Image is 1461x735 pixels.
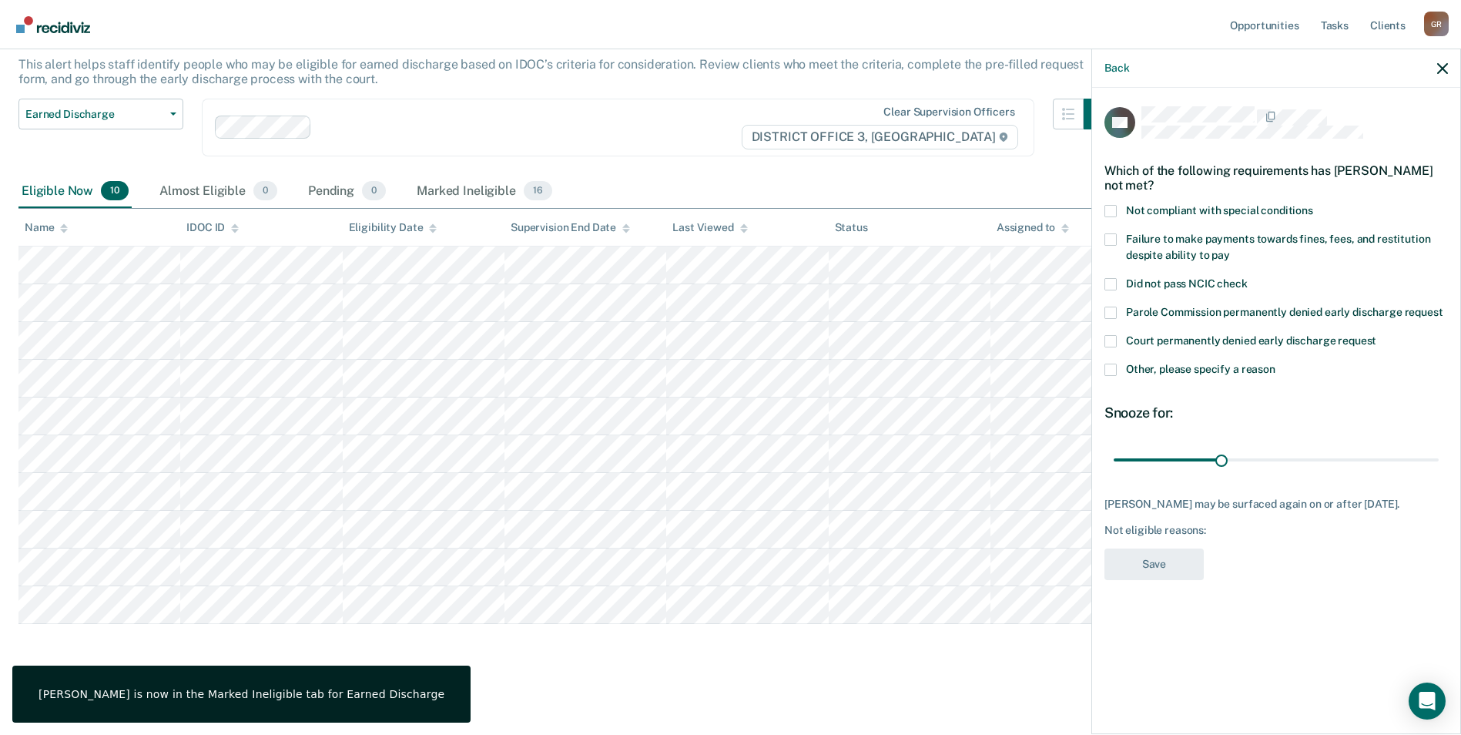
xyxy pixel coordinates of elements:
div: Status [835,221,868,234]
div: Pending [305,175,389,209]
div: Almost Eligible [156,175,280,209]
p: This alert helps staff identify people who may be eligible for earned discharge based on IDOC’s c... [18,57,1084,86]
span: 10 [101,181,129,201]
div: Marked Ineligible [414,175,555,209]
div: Open Intercom Messenger [1409,683,1446,720]
span: Court permanently denied early discharge request [1126,334,1376,347]
span: Earned Discharge [25,108,164,121]
button: Back [1104,62,1129,75]
span: Did not pass NCIC check [1126,277,1248,290]
span: Parole Commission permanently denied early discharge request [1126,306,1443,318]
span: 0 [362,181,386,201]
div: Last Viewed [672,221,747,234]
div: Eligibility Date [349,221,437,234]
div: Clear supervision officers [883,106,1014,119]
div: Supervision End Date [511,221,630,234]
img: Recidiviz [16,16,90,33]
div: IDOC ID [186,221,239,234]
span: Other, please specify a reason [1126,363,1275,375]
span: DISTRICT OFFICE 3, [GEOGRAPHIC_DATA] [742,125,1018,149]
div: G R [1424,12,1449,36]
div: [PERSON_NAME] is now in the Marked Ineligible tab for Earned Discharge [39,687,444,701]
div: Which of the following requirements has [PERSON_NAME] not met? [1104,151,1448,205]
span: Not compliant with special conditions [1126,204,1313,216]
button: Save [1104,549,1204,580]
div: Not eligible reasons: [1104,524,1448,537]
span: Failure to make payments towards fines, fees, and restitution despite ability to pay [1126,233,1430,261]
span: 16 [524,181,552,201]
span: 0 [253,181,277,201]
div: Assigned to [997,221,1069,234]
div: Snooze for: [1104,404,1448,421]
div: Name [25,221,68,234]
button: Profile dropdown button [1424,12,1449,36]
div: [PERSON_NAME] may be surfaced again on or after [DATE]. [1104,498,1448,511]
div: Eligible Now [18,175,132,209]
